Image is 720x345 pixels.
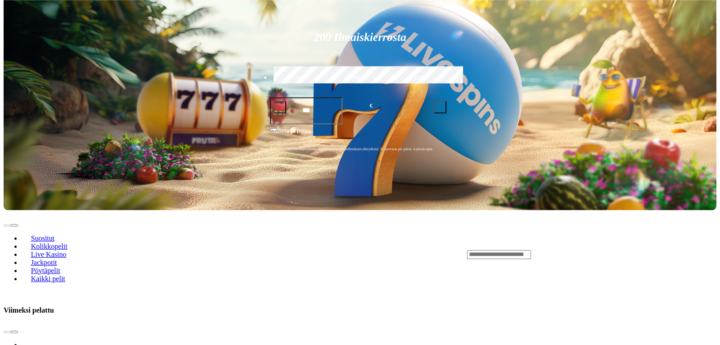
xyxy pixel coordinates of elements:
button: next slide [11,224,18,227]
button: minus icon [274,101,286,113]
nav: Lobby [4,219,449,290]
span: Suositut [27,234,58,242]
button: next slide [11,331,18,333]
span: € [370,102,373,110]
input: Search [467,250,531,259]
label: €150 [332,65,388,91]
a: Jackpotit [22,255,66,269]
h3: Viimeksi pelattu [4,306,54,314]
span: Kaikki pelit [27,275,69,282]
button: prev slide [4,331,11,333]
label: €50 [271,65,328,91]
span: Talleta ja pelaa [273,126,311,143]
button: prev slide [4,224,11,227]
span: Live Kasino [27,251,70,258]
button: Talleta ja pelaa [270,126,450,143]
label: €250 [392,65,449,91]
span: Pöytäpelit [27,267,64,274]
span: Jackpotit [27,259,61,266]
a: Suositut [22,231,64,245]
header: Lobby [4,210,716,298]
span: Kolikkopelit [27,242,71,250]
a: Pöytäpelit [22,264,69,277]
a: Live Kasino [22,247,76,261]
button: plus icon [434,101,446,113]
a: Kaikki pelit [22,272,75,285]
a: Kolikkopelit [22,239,76,253]
span: € [277,125,280,130]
